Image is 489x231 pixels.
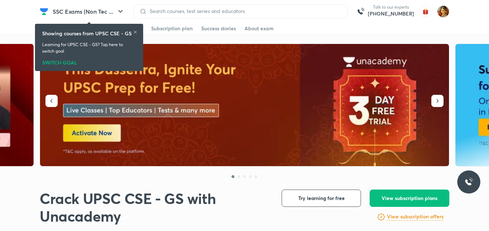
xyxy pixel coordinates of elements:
p: Learning for UPSC CSE - GS? Tap here to switch goal [42,41,136,54]
button: Try learning for free [282,190,361,207]
button: View subscription plans [370,190,449,207]
a: [PHONE_NUMBER] [368,10,414,17]
img: call-us [353,4,368,19]
a: Subscription plan [151,23,193,34]
a: About exam [244,23,274,34]
h1: Crack UPSC CSE - GS with Unacademy [40,190,270,225]
div: Subscription plan [151,25,193,32]
img: avatar [420,6,431,17]
h6: Showing courses from UPSC CSE - GS [42,30,132,37]
span: View subscription plans [382,195,437,202]
span: Try learning for free [298,195,345,202]
div: SWITCH GOAL [42,57,136,65]
img: Company Logo [40,7,48,16]
p: Talk to our experts [368,4,414,10]
div: Success stories [201,25,236,32]
img: Puja Acharya [437,5,449,18]
a: View subscription offers [387,213,444,221]
a: Success stories [201,23,236,34]
div: About exam [244,25,274,32]
button: SSC Exams (Non Tec ... [48,4,129,19]
img: ttu [464,178,473,186]
input: Search courses, test series and educators [147,8,342,14]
